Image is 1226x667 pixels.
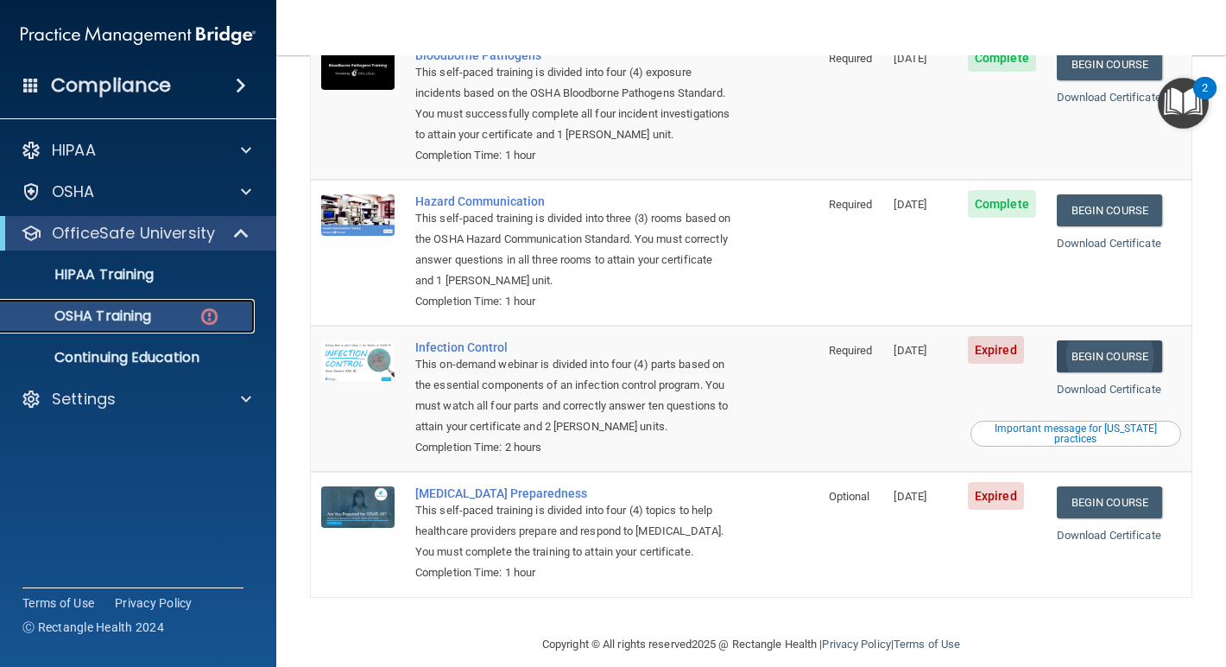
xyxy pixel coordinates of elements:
span: Complete [968,44,1036,72]
a: Settings [21,389,251,410]
span: Ⓒ Rectangle Health 2024 [22,619,164,636]
p: OfficeSafe University [52,223,215,244]
button: Read this if you are a dental practitioner in the state of CA [970,421,1181,447]
a: Download Certificate [1057,91,1161,104]
a: Bloodborne Pathogens [415,48,732,62]
img: PMB logo [21,18,256,53]
h4: Compliance [51,73,171,98]
div: Important message for [US_STATE] practices [973,423,1179,444]
a: Hazard Communication [415,194,732,208]
span: Complete [968,190,1036,218]
span: [DATE] [894,344,926,357]
span: Expired [968,482,1024,510]
span: Required [829,198,873,211]
a: Download Certificate [1057,529,1161,542]
a: Download Certificate [1057,383,1161,396]
a: Begin Course [1057,194,1162,226]
a: [MEDICAL_DATA] Preparedness [415,486,732,500]
a: Infection Control [415,340,732,354]
a: Privacy Policy [822,638,890,651]
div: This self-paced training is divided into four (4) exposure incidents based on the OSHA Bloodborne... [415,62,732,145]
span: [DATE] [894,198,926,211]
div: Completion Time: 2 hours [415,437,732,458]
a: OfficeSafe University [21,223,250,244]
div: This self-paced training is divided into four (4) topics to help healthcare providers prepare and... [415,500,732,562]
div: 2 [1202,88,1208,111]
span: Expired [968,336,1024,364]
a: Begin Course [1057,340,1162,372]
div: Completion Time: 1 hour [415,291,732,312]
span: Optional [829,490,870,503]
p: OSHA [52,181,95,202]
a: Begin Course [1057,48,1162,80]
a: Terms of Use [894,638,960,651]
span: [DATE] [894,490,926,503]
div: Completion Time: 1 hour [415,562,732,583]
p: Settings [52,389,116,410]
span: Required [829,344,873,357]
p: Continuing Education [11,349,247,366]
a: Begin Course [1057,486,1162,518]
span: [DATE] [894,52,926,65]
div: This on-demand webinar is divided into four (4) parts based on the essential components of an inf... [415,354,732,437]
button: Open Resource Center, 2 new notifications [1158,78,1209,129]
img: danger-circle.6113f641.png [199,306,220,327]
a: Download Certificate [1057,237,1161,250]
a: OSHA [21,181,251,202]
p: HIPAA [52,140,96,161]
div: Completion Time: 1 hour [415,145,732,166]
a: Privacy Policy [115,594,193,612]
div: This self-paced training is divided into three (3) rooms based on the OSHA Hazard Communication S... [415,208,732,291]
p: OSHA Training [11,308,151,325]
span: Required [829,52,873,65]
a: HIPAA [21,140,251,161]
p: HIPAA Training [11,266,154,283]
a: Terms of Use [22,594,94,612]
